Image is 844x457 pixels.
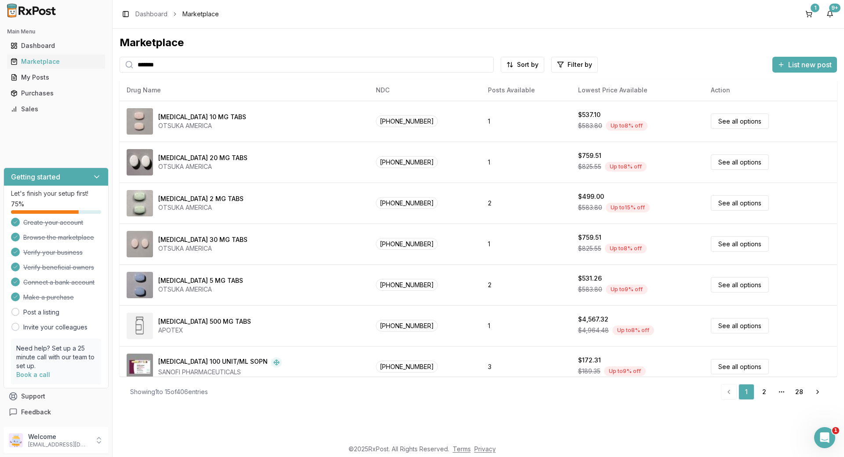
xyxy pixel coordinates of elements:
span: Connect a bank account [23,278,95,287]
a: 1 [738,384,754,400]
a: See all options [711,236,769,252]
span: [PHONE_NUMBER] [376,279,438,291]
div: OTSUKA AMERICA [158,244,247,253]
th: Action [704,80,837,101]
td: 2 [481,264,571,305]
div: [MEDICAL_DATA] 20 MG TABS [158,154,247,162]
a: See all options [711,195,769,211]
th: Posts Available [481,80,571,101]
p: Need help? Set up a 25 minute call with our team to set up. [16,344,96,370]
span: Create your account [23,218,83,227]
td: 1 [481,223,571,264]
div: Dashboard [11,41,102,50]
div: Showing 1 to 15 of 406 entries [130,388,208,396]
a: See all options [711,113,769,129]
a: See all options [711,359,769,374]
span: $189.35 [578,367,600,376]
a: Terms [453,445,471,453]
div: [MEDICAL_DATA] 5 MG TABS [158,276,243,285]
img: Abilify 5 MG TABS [127,272,153,298]
div: $531.26 [578,274,602,283]
a: Marketplace [7,54,105,69]
nav: breadcrumb [135,10,219,18]
nav: pagination [721,384,826,400]
div: Purchases [11,89,102,98]
a: Privacy [474,445,496,453]
span: $4,964.48 [578,326,609,335]
span: [PHONE_NUMBER] [376,197,438,209]
a: Sales [7,101,105,117]
span: Verify beneficial owners [23,263,94,272]
img: Abilify 20 MG TABS [127,149,153,175]
p: Let's finish your setup first! [11,189,101,198]
th: NDC [369,80,481,101]
button: List new post [772,57,837,73]
span: Feedback [21,408,51,417]
div: OTSUKA AMERICA [158,121,246,130]
span: Browse the marketplace [23,233,94,242]
img: Abilify 10 MG TABS [127,108,153,135]
span: $583.80 [578,285,602,294]
span: List new post [788,59,832,70]
h3: Getting started [11,172,60,182]
img: Abilify 30 MG TABS [127,231,153,257]
button: Dashboard [4,39,109,53]
p: [EMAIL_ADDRESS][DOMAIN_NAME] [28,441,89,448]
div: [MEDICAL_DATA] 100 UNIT/ML SOPN [158,357,268,368]
div: Up to 8 % off [605,162,647,172]
span: $583.80 [578,203,602,212]
div: [MEDICAL_DATA] 30 MG TABS [158,235,247,244]
div: APOTEX [158,326,251,335]
p: Welcome [28,432,89,441]
div: Marketplace [11,57,102,66]
img: Abilify 2 MG TABS [127,190,153,216]
td: 1 [481,101,571,142]
button: 9+ [823,7,837,21]
td: 1 [481,305,571,346]
td: 1 [481,142,571,183]
div: OTSUKA AMERICA [158,285,243,294]
div: $759.51 [578,233,601,242]
div: $4,567.32 [578,315,608,324]
div: $537.10 [578,110,600,119]
div: Up to 8 % off [605,244,647,253]
div: $172.31 [578,356,601,365]
button: My Posts [4,70,109,84]
span: Verify your business [23,248,83,257]
button: 1 [802,7,816,21]
div: [MEDICAL_DATA] 2 MG TABS [158,194,244,203]
iframe: Intercom live chat [814,427,835,448]
a: 2 [756,384,772,400]
img: Admelog SoloStar 100 UNIT/ML SOPN [127,354,153,380]
img: RxPost Logo [4,4,60,18]
a: 28 [791,384,807,400]
button: Marketplace [4,55,109,69]
span: $825.55 [578,162,601,171]
a: See all options [711,318,769,333]
a: Dashboard [7,38,105,54]
a: Post a listing [23,308,59,317]
div: [MEDICAL_DATA] 500 MG TABS [158,317,251,326]
span: $583.80 [578,121,602,130]
div: [MEDICAL_DATA] 10 MG TABS [158,113,246,121]
button: Sort by [501,57,544,73]
button: Support [4,388,109,404]
a: Dashboard [135,10,167,18]
div: OTSUKA AMERICA [158,162,247,171]
button: Purchases [4,86,109,100]
a: Go to next page [809,384,826,400]
a: Invite your colleagues [23,323,87,332]
div: Up to 9 % off [604,366,646,376]
div: Up to 15 % off [606,203,650,212]
span: Filter by [568,60,592,69]
a: See all options [711,154,769,170]
span: [PHONE_NUMBER] [376,238,438,250]
a: See all options [711,277,769,292]
div: Up to 8 % off [612,325,654,335]
span: Marketplace [182,10,219,18]
span: [PHONE_NUMBER] [376,320,438,332]
th: Lowest Price Available [571,80,704,101]
a: Book a call [16,371,50,378]
span: $825.55 [578,244,601,253]
span: 1 [832,427,839,434]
